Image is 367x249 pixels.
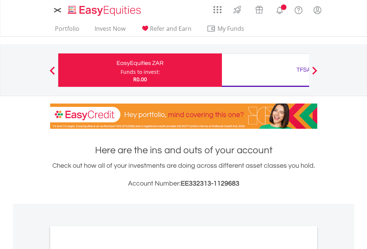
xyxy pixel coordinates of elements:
a: Refer and Earn [138,25,194,36]
img: thrive-v2.svg [231,4,243,16]
span: R0.00 [133,76,147,83]
span: EE332313-1129683 [181,180,239,187]
a: Notifications [270,2,289,17]
span: Refer and Earn [150,24,191,33]
a: My Profile [308,2,327,18]
span: My Funds [207,24,255,33]
img: EasyEquities_Logo.png [66,4,144,17]
img: grid-menu-icon.svg [213,6,222,14]
h1: Here are the ins and outs of your account [50,144,317,157]
a: Portfolio [52,25,82,36]
img: vouchers-v2.svg [253,4,265,16]
a: AppsGrid [209,2,226,14]
img: EasyCredit Promotion Banner [50,104,317,129]
div: EasyEquities ZAR [63,58,217,68]
a: FAQ's and Support [289,2,308,17]
button: Next [307,70,322,78]
a: Vouchers [248,2,270,16]
div: Funds to invest: [121,68,160,76]
button: Previous [45,70,60,78]
a: Home page [65,2,144,17]
div: Check out how all of your investments are doing across different asset classes you hold. [50,161,317,189]
h3: Account Number: [50,178,317,189]
a: Invest Now [92,25,128,36]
